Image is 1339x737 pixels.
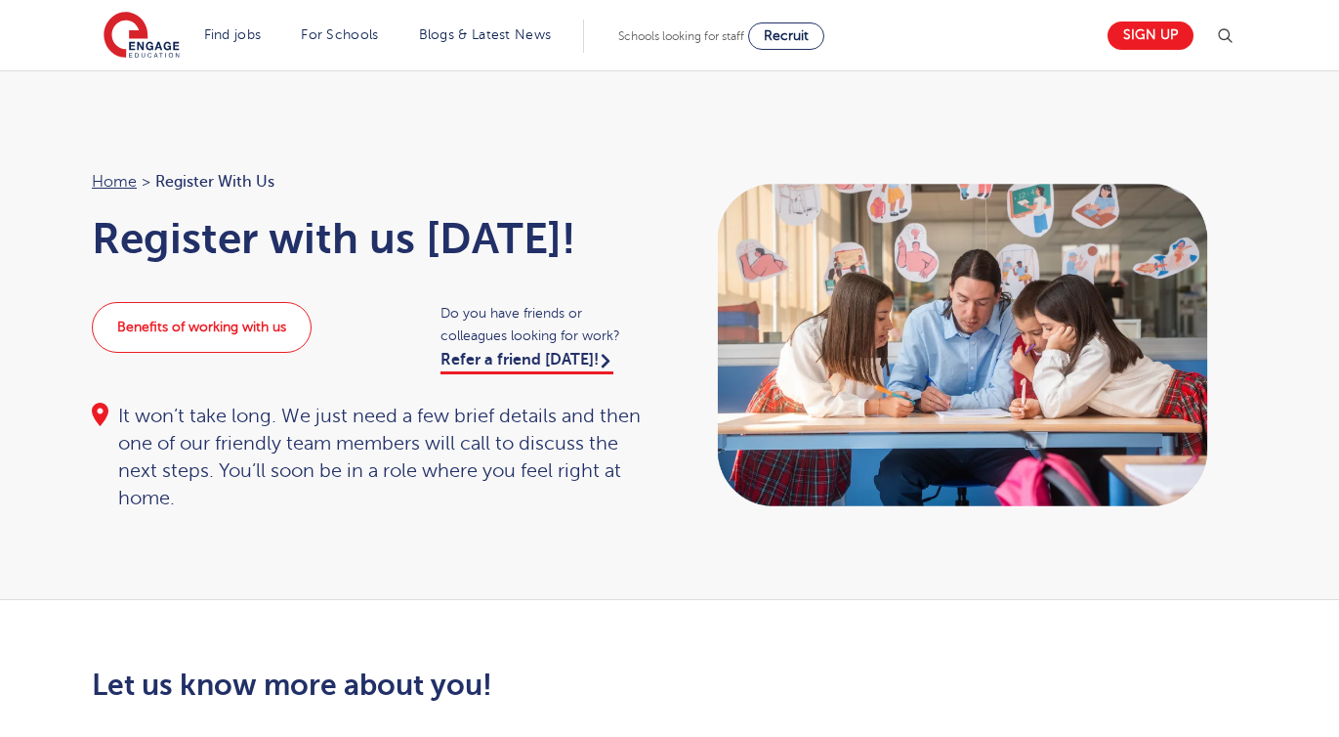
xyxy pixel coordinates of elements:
nav: breadcrumb [92,169,650,195]
div: It won’t take long. We just need a few brief details and then one of our friendly team members wi... [92,403,650,512]
a: Sign up [1108,22,1193,50]
a: Blogs & Latest News [419,27,552,42]
a: For Schools [301,27,378,42]
a: Benefits of working with us [92,302,312,353]
a: Home [92,173,137,191]
span: Do you have friends or colleagues looking for work? [440,302,650,347]
a: Refer a friend [DATE]! [440,351,613,374]
span: > [142,173,150,191]
span: Recruit [764,28,809,43]
a: Recruit [748,22,824,50]
h2: Let us know more about you! [92,669,853,702]
span: Schools looking for staff [618,29,744,43]
img: Engage Education [104,12,180,61]
span: Register with us [155,169,274,195]
h1: Register with us [DATE]! [92,214,650,263]
a: Find jobs [204,27,262,42]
